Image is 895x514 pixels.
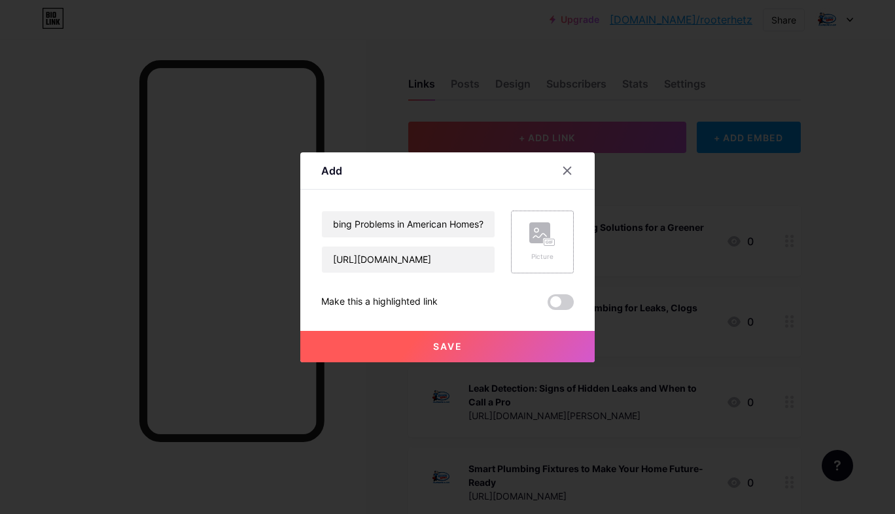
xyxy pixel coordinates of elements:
div: Make this a highlighted link [321,294,438,310]
input: Title [322,211,495,237]
button: Save [300,331,595,362]
div: Add [321,163,342,179]
input: URL [322,247,495,273]
div: Picture [529,252,555,262]
span: Save [433,341,463,352]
